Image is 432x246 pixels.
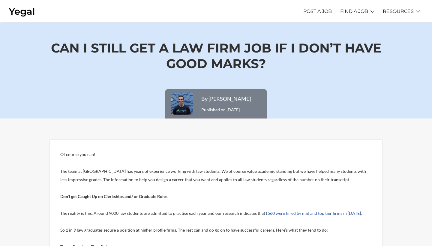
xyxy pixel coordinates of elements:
span: So 1 in 9 law graduates secure a position at higher profile firms. The rest can and do go on to h... [60,227,328,232]
span: Of course you can! [60,152,95,157]
a: FIND A JOB [340,3,368,19]
h1: Can I Still Get a Law Firm Job If I Don’t Have Good Marks? [43,22,389,89]
a: POST A JOB [303,3,332,19]
a: By [PERSON_NAME] [201,95,251,102]
span: . [361,211,362,216]
img: Photo [170,91,194,115]
b: Don’t get Caught Up on Clerkships and/ or Graduate Roles [60,194,167,199]
span: Published on [DATE] [201,95,251,112]
span: The team at [GEOGRAPHIC_DATA] has years of experience working with law students. We of course val... [60,169,366,182]
span: The reality is this. Around 9000 law students are admitted to practise each year and our research... [60,211,265,216]
a: 1560 were hired by mid and top tier firms in [DATE] [265,211,361,216]
a: RESOURCES [383,3,414,19]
